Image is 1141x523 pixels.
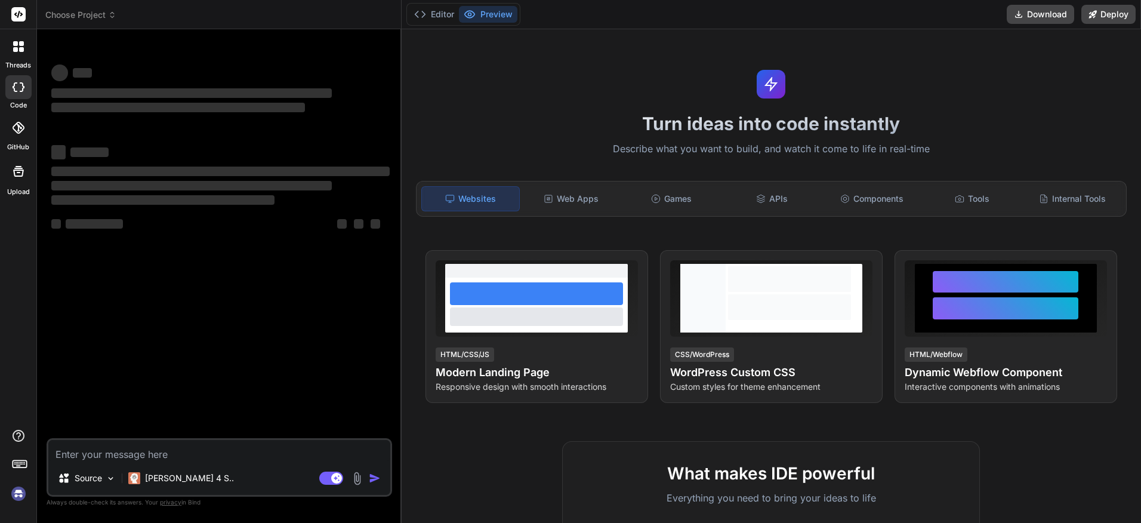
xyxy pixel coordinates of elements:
[670,381,872,393] p: Custom styles for theme enhancement
[75,472,102,484] p: Source
[51,195,275,205] span: ‌
[66,219,123,229] span: ‌
[522,186,620,211] div: Web Apps
[369,472,381,484] img: icon
[670,347,734,362] div: CSS/WordPress
[371,219,380,229] span: ‌
[337,219,347,229] span: ‌
[128,472,140,484] img: Claude 4 Sonnet
[73,68,92,78] span: ‌
[7,187,30,197] label: Upload
[7,142,29,152] label: GitHub
[10,100,27,110] label: code
[51,64,68,81] span: ‌
[622,186,720,211] div: Games
[51,103,305,112] span: ‌
[106,473,116,484] img: Pick Models
[51,145,66,159] span: ‌
[1023,186,1121,211] div: Internal Tools
[354,219,363,229] span: ‌
[45,9,116,21] span: Choose Project
[436,381,638,393] p: Responsive design with smooth interactions
[51,88,332,98] span: ‌
[51,167,390,176] span: ‌
[1007,5,1074,24] button: Download
[409,113,1134,134] h1: Turn ideas into code instantly
[923,186,1021,211] div: Tools
[145,472,234,484] p: [PERSON_NAME] 4 S..
[51,219,61,229] span: ‌
[350,472,364,485] img: attachment
[436,364,638,381] h4: Modern Landing Page
[160,499,181,506] span: privacy
[47,497,392,508] p: Always double-check its answers. Your in Bind
[409,6,459,23] button: Editor
[436,347,494,362] div: HTML/CSS/JS
[421,186,520,211] div: Websites
[582,491,960,505] p: Everything you need to bring your ideas to life
[905,364,1107,381] h4: Dynamic Webflow Component
[670,364,872,381] h4: WordPress Custom CSS
[1081,5,1136,24] button: Deploy
[5,60,31,70] label: threads
[51,181,332,190] span: ‌
[823,186,921,211] div: Components
[582,461,960,486] h2: What makes IDE powerful
[409,141,1134,157] p: Describe what you want to build, and watch it come to life in real-time
[905,381,1107,393] p: Interactive components with animations
[723,186,821,211] div: APIs
[8,484,29,504] img: signin
[459,6,517,23] button: Preview
[905,347,967,362] div: HTML/Webflow
[70,147,109,157] span: ‌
